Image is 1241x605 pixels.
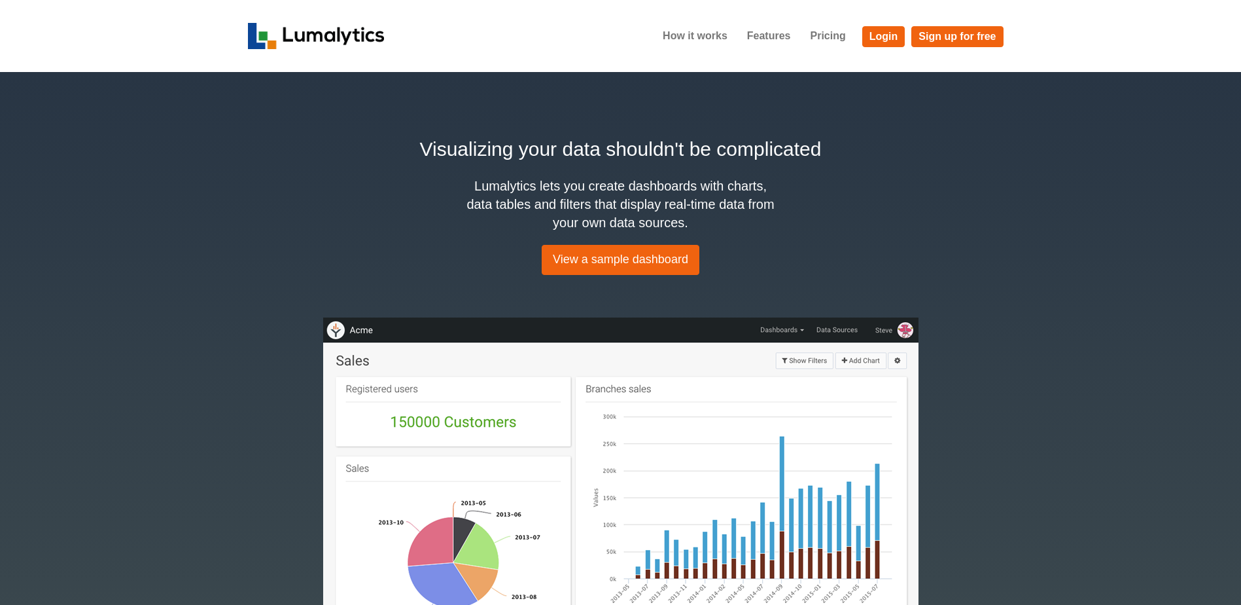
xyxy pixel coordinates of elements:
a: Features [737,20,801,52]
img: logo_v2-f34f87db3d4d9f5311d6c47995059ad6168825a3e1eb260e01c8041e89355404.png [248,23,385,49]
a: Sign up for free [911,26,1003,47]
a: How it works [653,20,737,52]
h2: Visualizing your data shouldn't be complicated [248,134,994,164]
a: Login [862,26,905,47]
a: Pricing [800,20,855,52]
a: View a sample dashboard [542,245,699,275]
h4: Lumalytics lets you create dashboards with charts, data tables and filters that display real-time... [464,177,778,232]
